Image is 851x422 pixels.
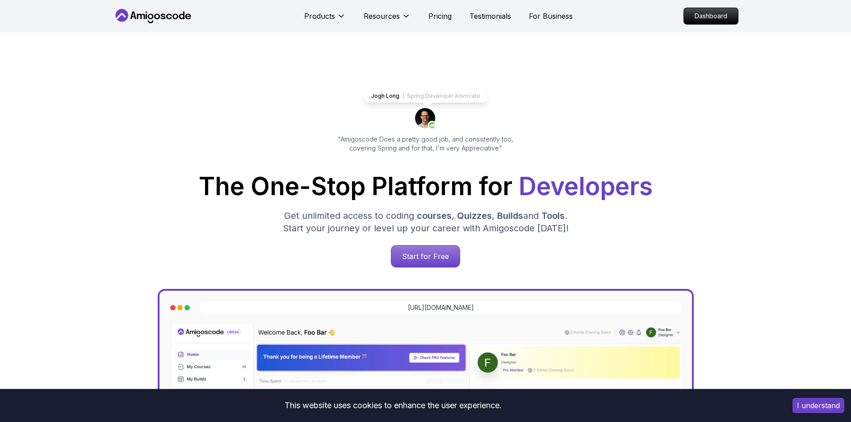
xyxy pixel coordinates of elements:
[120,174,731,199] h1: The One-Stop Platform for
[683,8,738,25] a: Dashboard
[792,398,844,413] button: Accept cookies
[684,8,738,24] p: Dashboard
[326,135,526,153] p: "Amigoscode Does a pretty good job, and consistently too, covering Spring and for that, I'm very ...
[497,210,523,221] span: Builds
[371,92,399,100] p: Jogh Long
[7,396,779,415] div: This website uses cookies to enhance the user experience.
[417,210,452,221] span: courses
[391,246,460,267] p: Start for Free
[364,11,400,21] p: Resources
[529,11,573,21] a: For Business
[304,11,346,29] button: Products
[415,108,436,130] img: josh long
[457,210,492,221] span: Quizzes
[391,245,460,267] a: Start for Free
[407,92,480,100] p: Spring Developer Advocate
[408,303,474,312] a: [URL][DOMAIN_NAME]
[519,171,653,201] span: Developers
[304,11,335,21] p: Products
[470,11,511,21] a: Testimonials
[364,11,411,29] button: Resources
[541,210,565,221] span: Tools
[428,11,452,21] a: Pricing
[276,209,576,234] p: Get unlimited access to coding , , and . Start your journey or level up your career with Amigosco...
